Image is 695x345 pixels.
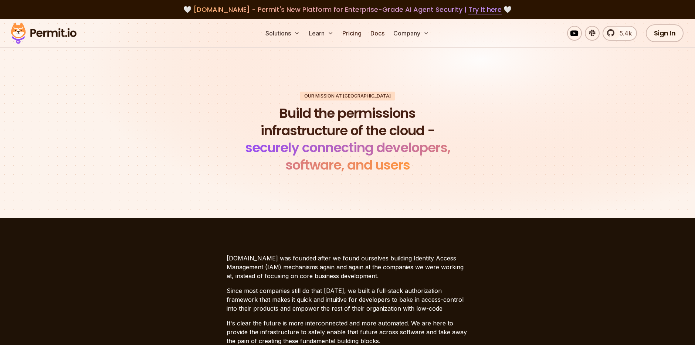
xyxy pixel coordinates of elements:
[18,4,677,15] div: 🤍 🤍
[367,26,387,41] a: Docs
[306,26,336,41] button: Learn
[227,286,468,313] p: Since most companies still do that [DATE], we built a full-stack authorization framework that mak...
[300,92,395,100] div: Our mission at [GEOGRAPHIC_DATA]
[646,24,684,42] a: Sign In
[245,138,450,174] span: securely connecting developers, software, and users
[7,21,80,46] img: Permit logo
[227,254,468,280] p: [DOMAIN_NAME] was founded after we found ourselves building Identity Access Management (IAM) mech...
[262,26,303,41] button: Solutions
[193,5,502,14] span: [DOMAIN_NAME] - Permit's New Platform for Enterprise-Grade AI Agent Security |
[615,29,632,38] span: 5.4k
[235,105,460,174] h1: Build the permissions infrastructure of the cloud -
[468,5,502,14] a: Try it here
[603,26,637,41] a: 5.4k
[390,26,432,41] button: Company
[339,26,365,41] a: Pricing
